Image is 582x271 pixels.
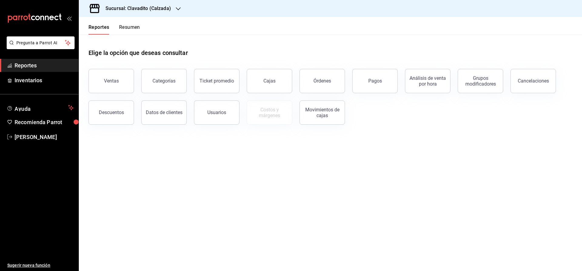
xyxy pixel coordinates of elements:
button: Cancelaciones [510,69,556,93]
button: Categorías [141,69,187,93]
span: Ayuda [15,104,66,111]
button: Ventas [89,69,134,93]
button: Descuentos [89,100,134,125]
button: Grupos modificadores [458,69,503,93]
span: Recomienda Parrot [15,118,74,126]
div: Ventas [104,78,119,84]
span: Reportes [15,61,74,69]
a: Cajas [247,69,292,93]
div: Categorías [152,78,176,84]
button: Ticket promedio [194,69,239,93]
button: Órdenes [299,69,345,93]
span: Sugerir nueva función [7,262,74,269]
div: Ticket promedio [199,78,234,84]
span: Inventarios [15,76,74,84]
button: Usuarios [194,100,239,125]
button: open_drawer_menu [67,16,72,21]
div: Pagos [368,78,382,84]
div: Costos y márgenes [251,107,288,118]
h3: Sucursal: Clavadito (Calzada) [101,5,171,12]
div: Análisis de venta por hora [409,75,447,87]
div: Descuentos [99,110,124,115]
button: Pagos [352,69,398,93]
button: Datos de clientes [141,100,187,125]
span: [PERSON_NAME] [15,133,74,141]
button: Movimientos de cajas [299,100,345,125]
button: Análisis de venta por hora [405,69,450,93]
button: Reportes [89,24,109,35]
div: Órdenes [313,78,331,84]
button: Resumen [119,24,140,35]
div: Datos de clientes [146,110,182,115]
div: Usuarios [207,110,226,115]
span: Pregunta a Parrot AI [16,40,65,46]
button: Pregunta a Parrot AI [7,36,75,49]
div: Grupos modificadores [462,75,499,87]
div: Cajas [263,77,276,85]
button: Contrata inventarios para ver este reporte [247,100,292,125]
a: Pregunta a Parrot AI [4,44,75,50]
div: navigation tabs [89,24,140,35]
h1: Elige la opción que deseas consultar [89,48,188,57]
div: Movimientos de cajas [303,107,341,118]
div: Cancelaciones [518,78,549,84]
